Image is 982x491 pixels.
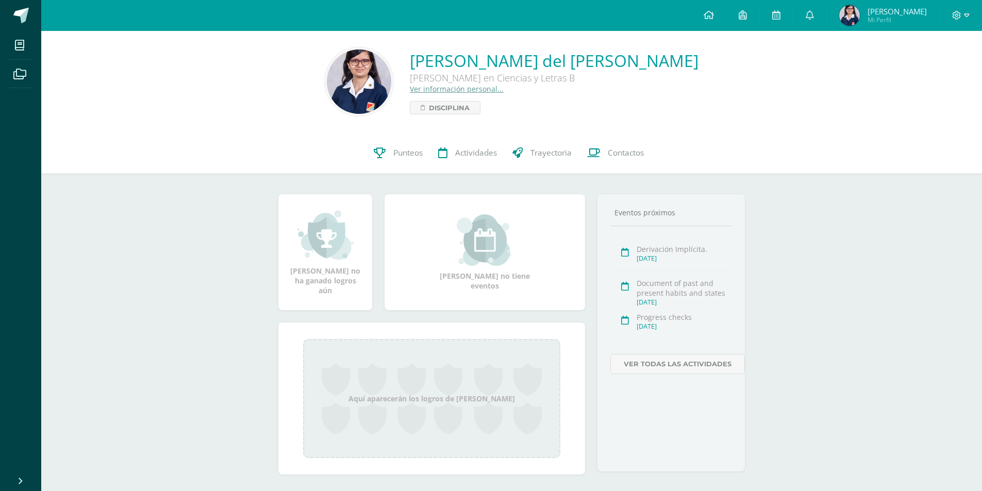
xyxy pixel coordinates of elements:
[410,84,504,94] a: Ver información personal...
[637,312,729,322] div: Progress checks
[455,147,497,158] span: Actividades
[393,147,423,158] span: Punteos
[608,147,644,158] span: Contactos
[327,49,391,114] img: d83221c41e8fdbaee748a9bf5508242c.png
[637,322,729,331] div: [DATE]
[434,214,537,291] div: [PERSON_NAME] no tiene eventos
[457,214,513,266] img: event_small.png
[637,278,729,298] div: Document of past and present habits and states
[430,132,505,174] a: Actividades
[637,244,729,254] div: Derivación Implícita.
[868,15,927,24] span: Mi Perfil
[610,354,745,374] a: Ver todas las actividades
[429,101,470,114] span: Disciplina
[410,49,698,72] a: [PERSON_NAME] del [PERSON_NAME]
[839,5,860,26] img: 4c589216f79d70e51ac5d327332eee76.png
[297,209,354,261] img: achievement_small.png
[610,208,732,217] div: Eventos próximos
[410,101,480,114] a: Disciplina
[366,132,430,174] a: Punteos
[410,72,698,84] div: [PERSON_NAME] en Ciencias y Letras B
[505,132,579,174] a: Trayectoria
[868,6,927,16] span: [PERSON_NAME]
[289,209,362,295] div: [PERSON_NAME] no ha ganado logros aún
[637,254,729,263] div: [DATE]
[579,132,652,174] a: Contactos
[530,147,572,158] span: Trayectoria
[637,298,729,307] div: [DATE]
[303,339,560,458] div: Aquí aparecerán los logros de [PERSON_NAME]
